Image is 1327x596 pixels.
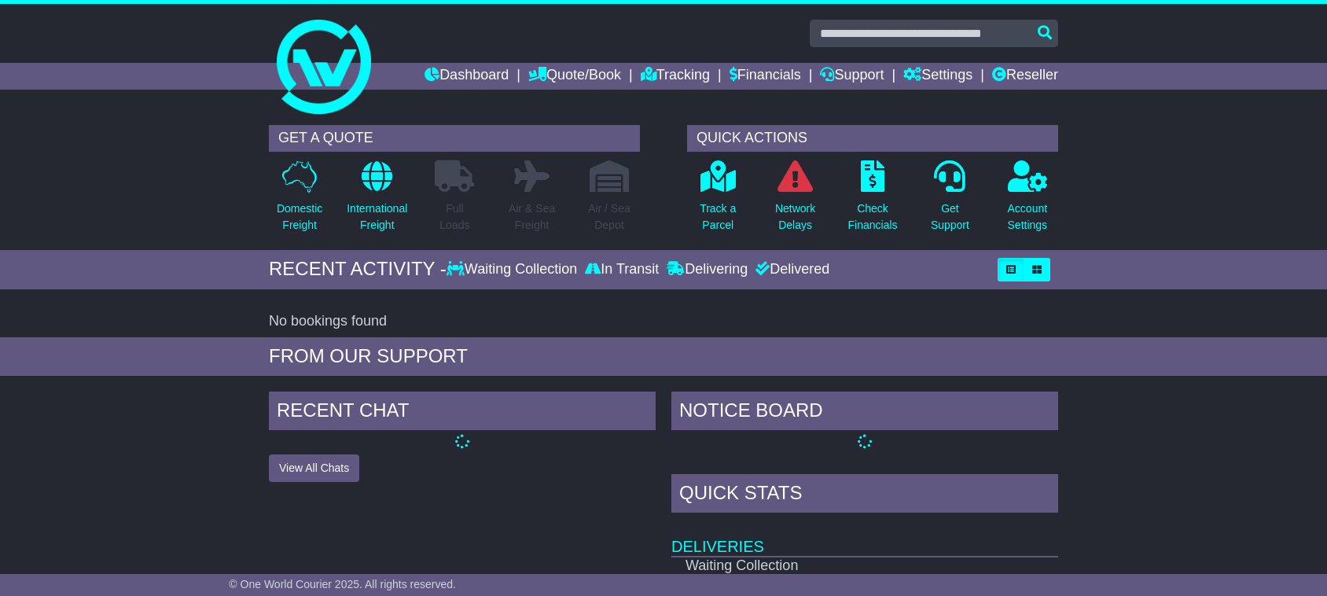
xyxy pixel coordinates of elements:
button: View All Chats [269,454,359,482]
div: RECENT ACTIVITY - [269,258,447,281]
a: NetworkDelays [774,160,816,242]
a: Settings [903,63,972,90]
p: Track a Parcel [700,201,736,234]
p: Full Loads [435,201,474,234]
div: Waiting Collection [447,261,581,278]
a: Financials [730,63,801,90]
p: International Freight [347,201,407,234]
a: Track aParcel [699,160,737,242]
td: Waiting Collection [671,557,1002,575]
div: In Transit [581,261,663,278]
a: GetSupport [930,160,970,242]
div: No bookings found [269,313,1058,330]
div: FROM OUR SUPPORT [269,345,1058,368]
div: GET A QUOTE [269,125,640,152]
a: AccountSettings [1007,160,1049,242]
td: Deliveries [671,517,1058,557]
div: Delivered [752,261,829,278]
span: © One World Courier 2025. All rights reserved. [229,578,456,590]
p: Domestic Freight [277,201,322,234]
p: Air / Sea Depot [588,201,630,234]
div: RECENT CHAT [269,392,656,434]
a: Support [820,63,884,90]
div: Quick Stats [671,474,1058,517]
div: Delivering [663,261,752,278]
div: QUICK ACTIONS [687,125,1058,152]
p: Account Settings [1008,201,1048,234]
a: InternationalFreight [346,160,408,242]
a: DomesticFreight [276,160,323,242]
a: Reseller [992,63,1058,90]
p: Get Support [931,201,969,234]
a: CheckFinancials [847,160,899,242]
a: Quote/Book [528,63,621,90]
div: NOTICE BOARD [671,392,1058,434]
a: Dashboard [425,63,509,90]
p: Air & Sea Freight [509,201,555,234]
p: Network Delays [775,201,815,234]
p: Check Financials [848,201,898,234]
a: Tracking [641,63,710,90]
